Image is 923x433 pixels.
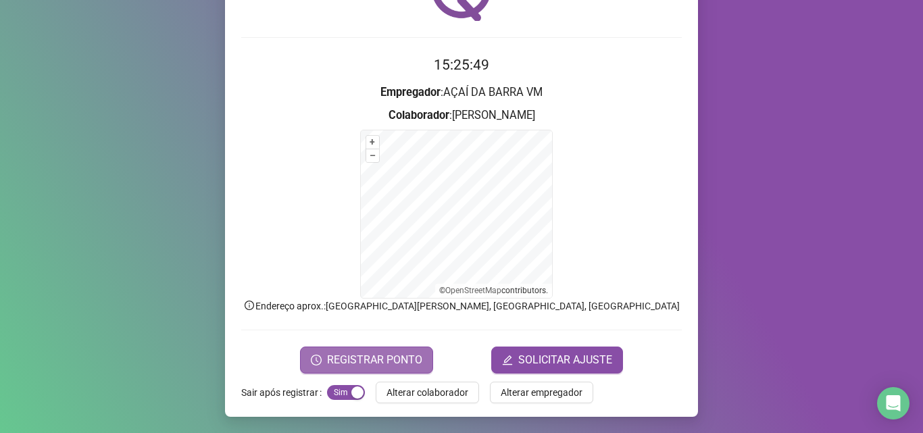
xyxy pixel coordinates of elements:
label: Sair após registrar [241,382,327,403]
h3: : [PERSON_NAME] [241,107,682,124]
a: OpenStreetMap [445,286,501,295]
span: Alterar colaborador [386,385,468,400]
li: © contributors. [439,286,548,295]
span: clock-circle [311,355,322,365]
button: Alterar colaborador [376,382,479,403]
span: SOLICITAR AJUSTE [518,352,612,368]
button: – [366,149,379,162]
strong: Empregador [380,86,441,99]
button: REGISTRAR PONTO [300,347,433,374]
span: Alterar empregador [501,385,582,400]
span: info-circle [243,299,255,311]
h3: : AÇAÍ DA BARRA VM [241,84,682,101]
button: + [366,136,379,149]
button: editSOLICITAR AJUSTE [491,347,623,374]
p: Endereço aprox. : [GEOGRAPHIC_DATA][PERSON_NAME], [GEOGRAPHIC_DATA], [GEOGRAPHIC_DATA] [241,299,682,313]
span: edit [502,355,513,365]
div: Open Intercom Messenger [877,387,909,419]
button: Alterar empregador [490,382,593,403]
time: 15:25:49 [434,57,489,73]
strong: Colaborador [389,109,449,122]
span: REGISTRAR PONTO [327,352,422,368]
